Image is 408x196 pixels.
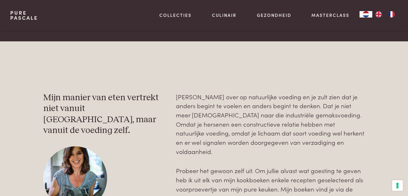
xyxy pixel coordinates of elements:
a: Gezondheid [257,12,291,18]
aside: Language selected: Nederlands [360,11,398,17]
h3: Mijn manier van eten vertrekt niet vanuit [GEOGRAPHIC_DATA], maar vanuit de voeding zelf. [43,92,166,136]
a: Collecties [159,12,192,18]
a: Culinair [212,12,237,18]
div: Language [360,11,372,17]
ul: Language list [372,11,398,17]
a: EN [372,11,385,17]
button: Uw voorkeuren voor toestemming voor trackingtechnologieën [392,180,403,191]
p: [PERSON_NAME] over op natuurlijke voeding en je zult zien dat je anders begint te voelen en ander... [176,92,365,156]
a: FR [385,11,398,17]
a: PurePascale [10,10,38,20]
a: NL [360,11,372,17]
a: Masterclass [311,12,349,18]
